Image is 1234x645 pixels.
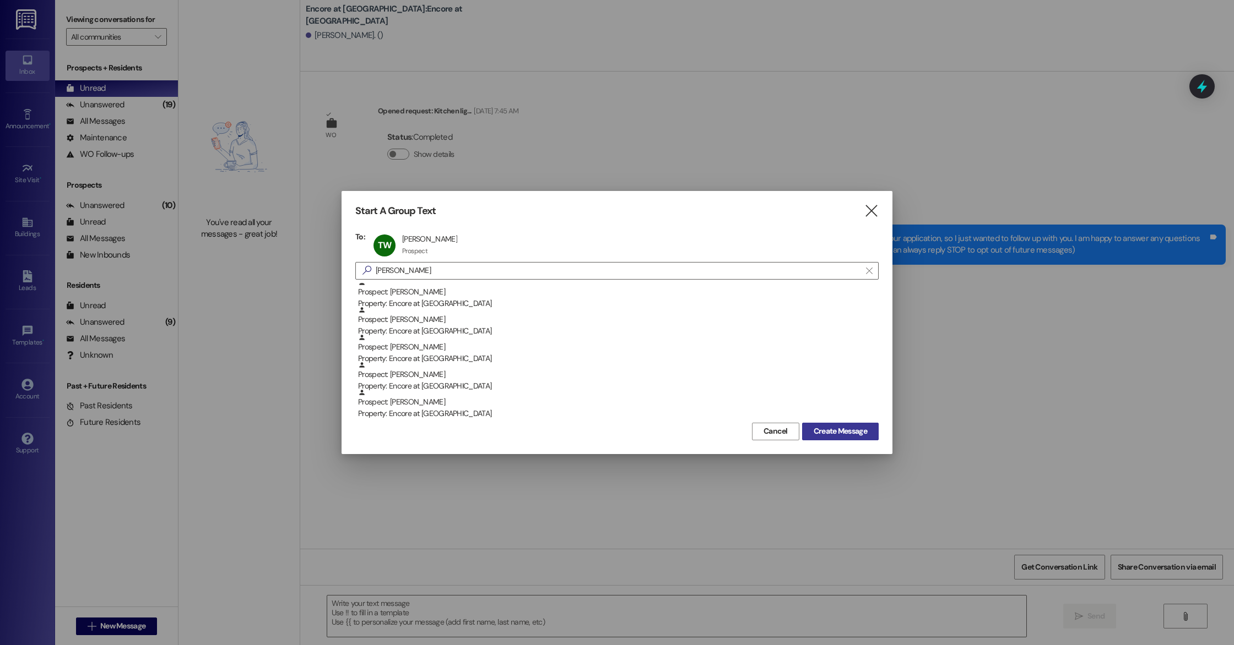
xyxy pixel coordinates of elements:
[358,334,879,365] div: Prospect: [PERSON_NAME]
[864,205,879,217] i: 
[860,263,878,279] button: Clear text
[355,205,436,217] h3: Start A Group Text
[358,389,879,420] div: Prospect: [PERSON_NAME]
[402,234,457,244] div: [PERSON_NAME]
[355,232,365,242] h3: To:
[355,361,879,389] div: Prospect: [PERSON_NAME]Property: Encore at [GEOGRAPHIC_DATA]
[355,306,879,334] div: Prospect: [PERSON_NAME]Property: Encore at [GEOGRAPHIC_DATA]
[358,306,879,337] div: Prospect: [PERSON_NAME]
[358,278,879,310] div: Prospect: [PERSON_NAME]
[866,266,872,275] i: 
[358,380,879,392] div: Property: Encore at [GEOGRAPHIC_DATA]
[764,425,788,437] span: Cancel
[378,239,391,251] span: TW
[358,353,879,364] div: Property: Encore at [GEOGRAPHIC_DATA]
[814,425,867,437] span: Create Message
[358,265,376,276] i: 
[358,325,879,337] div: Property: Encore at [GEOGRAPHIC_DATA]
[355,334,879,361] div: Prospect: [PERSON_NAME]Property: Encore at [GEOGRAPHIC_DATA]
[402,247,427,255] div: Prospect
[355,389,879,416] div: Prospect: [PERSON_NAME]Property: Encore at [GEOGRAPHIC_DATA]
[358,361,879,392] div: Prospect: [PERSON_NAME]
[752,423,799,440] button: Cancel
[376,263,860,278] input: Search for any contact or apartment
[355,278,879,306] div: Prospect: [PERSON_NAME]Property: Encore at [GEOGRAPHIC_DATA]
[358,298,879,309] div: Property: Encore at [GEOGRAPHIC_DATA]
[358,408,879,419] div: Property: Encore at [GEOGRAPHIC_DATA]
[802,423,879,440] button: Create Message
